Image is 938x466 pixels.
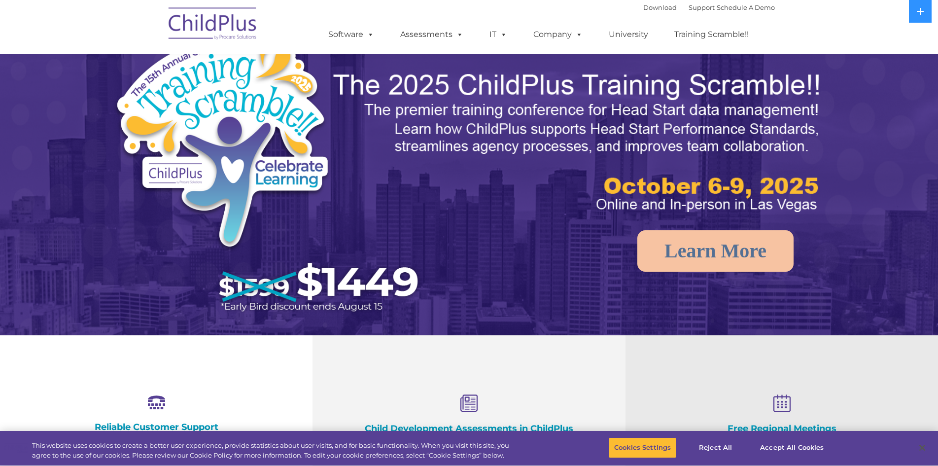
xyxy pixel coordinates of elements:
button: Close [911,437,933,459]
a: Training Scramble!! [664,25,759,44]
h4: Child Development Assessments in ChildPlus [362,423,576,434]
a: University [599,25,658,44]
button: Accept All Cookies [755,437,829,458]
a: Learn More [637,230,794,272]
font: | [643,3,775,11]
h4: Reliable Customer Support [49,422,263,432]
h4: Free Regional Meetings [675,423,889,434]
a: Assessments [390,25,473,44]
img: ChildPlus by Procare Solutions [164,0,262,50]
button: Reject All [685,437,746,458]
span: Phone number [137,106,179,113]
div: This website uses cookies to create a better user experience, provide statistics about user visit... [32,441,516,460]
a: Download [643,3,677,11]
a: Software [318,25,384,44]
a: Support [689,3,715,11]
span: Last name [137,65,167,72]
button: Cookies Settings [609,437,676,458]
a: Company [523,25,592,44]
a: Schedule A Demo [717,3,775,11]
a: IT [480,25,517,44]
